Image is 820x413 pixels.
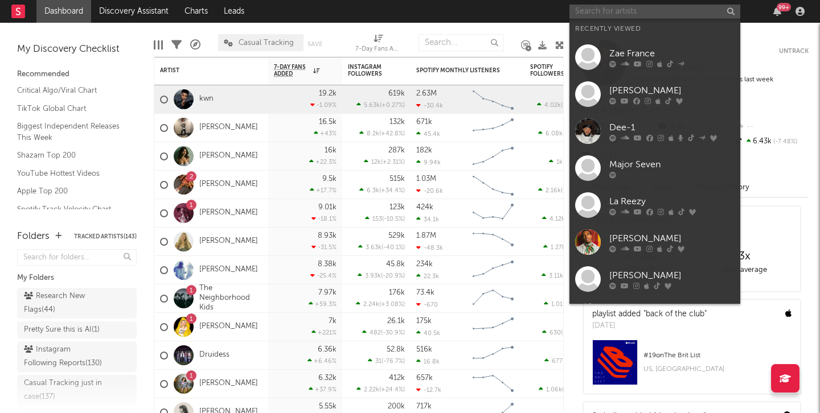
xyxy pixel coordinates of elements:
a: Instagram Following Reports(130) [17,341,137,372]
a: Pretty Sure this is AI(1) [17,321,137,338]
a: [PERSON_NAME] [569,261,740,298]
span: -40.1 % [383,245,403,251]
a: #19onThe Brit ListUS, [GEOGRAPHIC_DATA] [584,340,800,394]
div: +221 % [311,329,337,336]
div: 19.2k [319,90,337,97]
span: 630 [550,330,561,336]
div: 52.8k [387,346,405,353]
div: My Discovery Checklist [17,43,137,56]
div: 515k [389,175,405,183]
span: Casual Tracking [239,39,294,47]
div: 2.63M [416,90,437,97]
div: ( ) [365,215,405,222]
div: -670 [416,301,438,308]
div: 1.03M [416,175,436,183]
div: 7k [329,317,337,325]
svg: Chart title [468,199,519,228]
a: Spotify Track Velocity Chart [17,203,125,216]
button: Tracked Artists(143) [74,234,137,239]
a: [PERSON_NAME] [199,322,258,332]
div: 99 + [777,3,791,11]
svg: Chart title [468,284,519,313]
div: 182k [416,147,432,154]
div: -18.1 % [311,215,337,222]
div: 6.43k [733,134,809,149]
a: [PERSON_NAME] [199,123,258,133]
div: My Folders [17,271,137,285]
span: +42.8 % [381,131,403,137]
div: +22.3 % [309,158,337,166]
div: ( ) [362,329,405,336]
svg: Chart title [468,313,519,341]
div: La Reezy [609,195,735,208]
div: 123k [389,204,405,211]
a: TikTok Global Chart [17,102,125,115]
div: 671k [416,118,432,126]
a: [PERSON_NAME] [199,265,258,275]
span: -20.9 % [383,273,403,279]
span: +0.27 % [382,102,403,109]
div: 234k [416,261,433,268]
div: 3 x [692,250,797,263]
a: Druidess [199,350,229,360]
div: ( ) [538,187,587,194]
span: 7-Day Fans Added [274,64,310,77]
div: daily average [692,263,797,277]
svg: Chart title [468,114,519,142]
div: Pretty Sure this is AI ( 1 ) [24,323,100,337]
span: 8.2k [367,131,379,137]
div: 8.93k [318,232,337,239]
div: ( ) [356,101,405,109]
div: 45.8k [386,261,405,268]
div: Major Seven [609,158,735,171]
span: -30.9 % [383,330,403,336]
div: -20.6k [416,187,443,195]
a: Casual Tracking just in case(137) [17,375,137,406]
div: ( ) [359,187,405,194]
span: 6.3k [367,188,379,194]
div: 200k [388,403,405,410]
div: ( ) [368,357,405,365]
div: 529k [388,232,405,239]
button: Save [307,41,322,47]
div: # 19 on The Brit List [643,349,792,362]
div: +59.3 % [309,300,337,308]
div: ( ) [359,130,405,137]
div: [PERSON_NAME] [609,84,735,97]
div: Artist [160,67,245,74]
span: 5.63k [364,102,380,109]
a: [PERSON_NAME] [199,237,258,246]
a: [PERSON_NAME] [569,76,740,113]
div: 9.5k [322,175,337,183]
div: ( ) [543,243,587,251]
div: Casual Tracking just in case ( 137 ) [24,377,104,404]
a: Dee-1 [569,113,740,150]
span: 2.24k [363,302,379,308]
div: 7.97k [318,289,337,296]
div: 657k [416,374,433,382]
div: 16k [325,147,337,154]
div: Spotify Monthly Listeners [416,67,502,74]
div: 7-Day Fans Added (7-Day Fans Added) [355,28,401,61]
svg: Chart title [468,171,519,199]
div: Instagram Following Reports ( 130 ) [24,343,104,370]
span: 3.63k [366,245,382,251]
div: Folders [17,230,50,243]
div: 6.36k [318,346,337,353]
div: +6.46 % [307,357,337,365]
span: 4.02k [544,102,561,109]
div: 16.5k [319,118,337,126]
div: Zae France [609,47,735,60]
div: playlist added [592,308,707,320]
span: 31 [375,358,382,365]
span: 1k [556,159,563,166]
span: 4.12k [550,216,565,222]
div: 7-Day Fans Added (7-Day Fans Added) [355,43,401,56]
div: 6.32k [318,374,337,382]
svg: Chart title [468,85,519,114]
div: 287k [388,147,405,154]
span: 1.06k [546,387,562,393]
div: -30.4k [416,102,443,109]
span: 2.22k [364,387,379,393]
a: [PERSON_NAME] [569,224,740,261]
